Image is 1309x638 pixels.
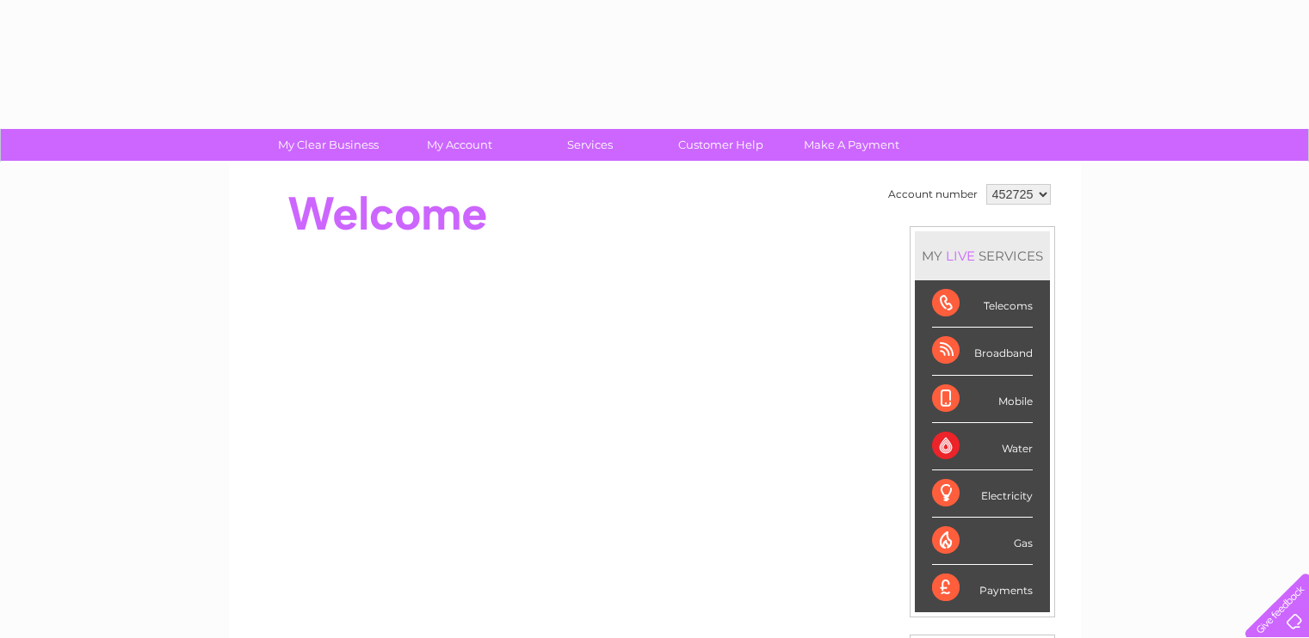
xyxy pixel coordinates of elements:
[519,129,661,161] a: Services
[932,423,1033,470] div: Water
[932,328,1033,375] div: Broadband
[388,129,530,161] a: My Account
[884,180,982,209] td: Account number
[932,376,1033,423] div: Mobile
[932,280,1033,328] div: Telecoms
[781,129,923,161] a: Make A Payment
[942,248,979,264] div: LIVE
[257,129,399,161] a: My Clear Business
[932,518,1033,565] div: Gas
[650,129,792,161] a: Customer Help
[932,470,1033,518] div: Electricity
[932,565,1033,611] div: Payments
[915,231,1050,280] div: MY SERVICES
